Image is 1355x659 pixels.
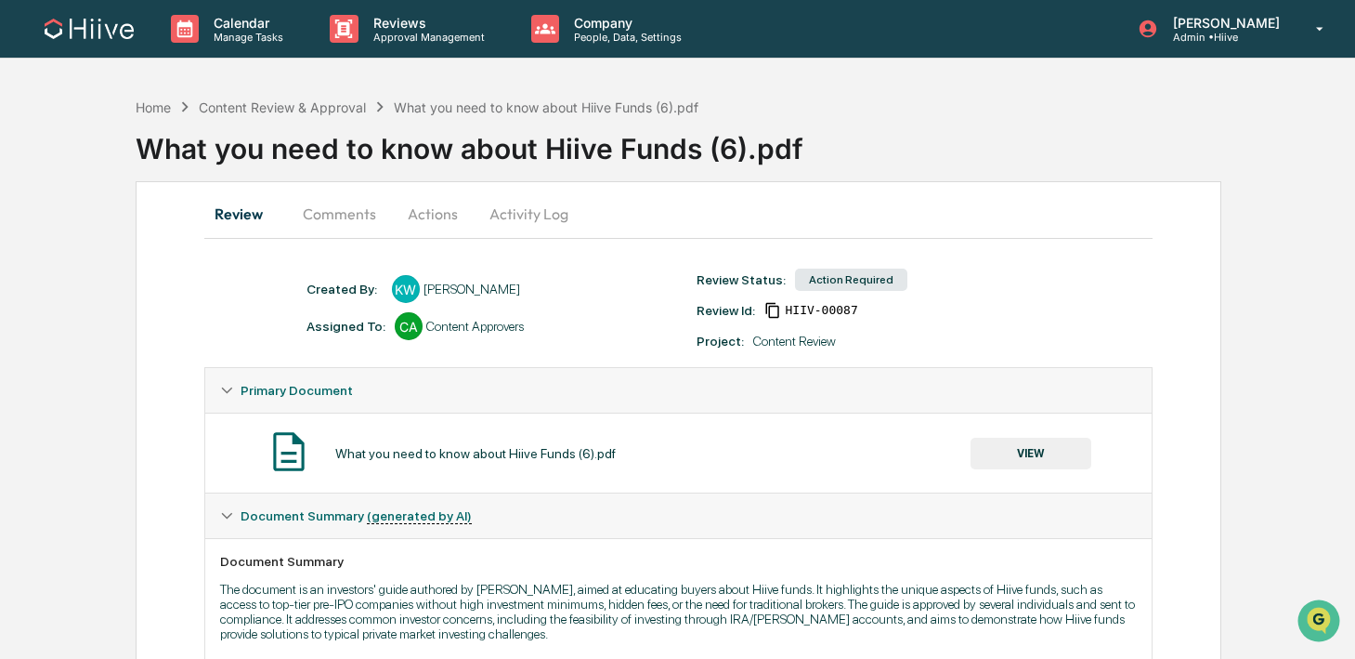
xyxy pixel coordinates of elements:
[19,39,338,69] p: How can we help?
[241,508,472,523] span: Document Summary
[1158,31,1289,44] p: Admin • Hiive
[795,269,907,291] div: Action Required
[205,494,1152,538] div: Document Summary (generated by AI)
[135,236,150,251] div: 🗄️
[395,312,423,340] div: CA
[971,438,1091,469] button: VIEW
[358,15,494,31] p: Reviews
[697,272,786,287] div: Review Status:
[753,334,836,349] div: Content Review
[423,282,520,297] div: [PERSON_NAME]
[136,117,1355,165] div: What you need to know about Hiive Funds (6).pdf
[316,148,338,170] button: Start new chat
[199,31,293,44] p: Manage Tasks
[697,303,755,318] div: Review Id:
[37,234,120,253] span: Preclearance
[475,191,583,236] button: Activity Log
[199,15,293,31] p: Calendar
[394,99,698,115] div: What you need to know about Hiive Funds (6).pdf
[335,446,616,461] div: What you need to know about Hiive Funds (6).pdf
[220,582,1137,641] p: The document is an investors' guide authored by [PERSON_NAME], aimed at educating buyers about Hi...
[306,319,385,334] div: Assigned To:
[358,31,494,44] p: Approval Management
[205,413,1152,493] div: Primary Document
[288,191,391,236] button: Comments
[785,303,857,318] span: 0b432e00-0b25-4115-b2c1-e952a3bb3722
[127,227,238,260] a: 🗄️Attestations
[63,142,305,161] div: Start new chat
[391,191,475,236] button: Actions
[426,319,524,334] div: Content Approvers
[220,554,1137,569] div: Document Summary
[45,19,134,39] img: logo
[204,191,1153,236] div: secondary tabs example
[11,227,127,260] a: 🖐️Preclearance
[19,236,33,251] div: 🖐️
[136,99,171,115] div: Home
[199,99,366,115] div: Content Review & Approval
[392,275,420,303] div: KW
[63,161,235,176] div: We're available if you need us!
[153,234,230,253] span: Attestations
[19,142,52,176] img: 1746055101610-c473b297-6a78-478c-a979-82029cc54cd1
[266,428,312,475] img: Document Icon
[306,282,383,297] div: Created By: ‎ ‎
[367,508,472,524] u: (generated by AI)
[697,334,744,349] div: Project:
[185,315,225,329] span: Pylon
[1158,15,1289,31] p: [PERSON_NAME]
[559,31,691,44] p: People, Data, Settings
[1296,598,1346,648] iframe: Open customer support
[241,383,353,398] span: Primary Document
[131,314,225,329] a: Powered byPylon
[205,368,1152,413] div: Primary Document
[19,271,33,286] div: 🔎
[11,262,124,296] a: 🔎Data Lookup
[37,270,117,288] span: Data Lookup
[204,191,288,236] button: Review
[559,15,691,31] p: Company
